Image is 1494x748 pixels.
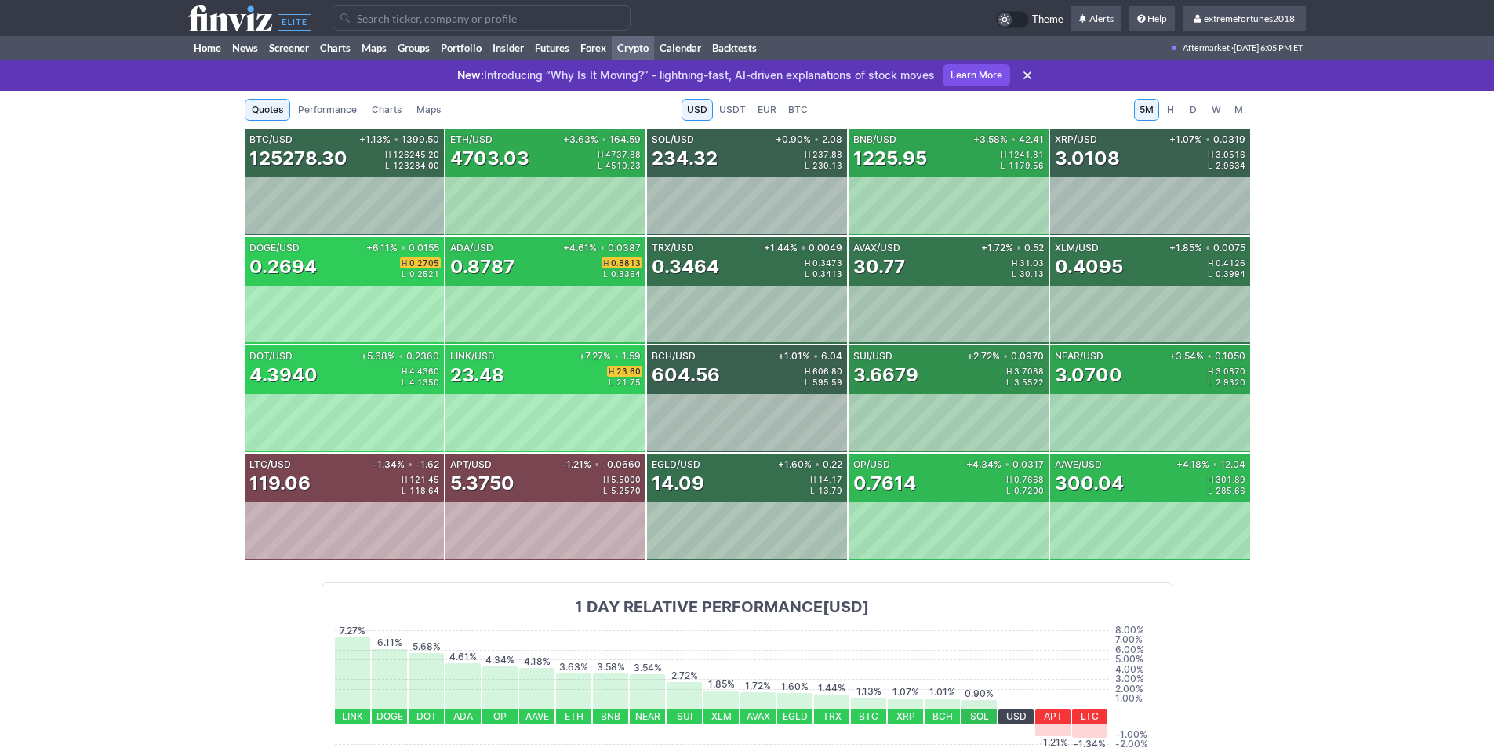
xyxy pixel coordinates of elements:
[1216,259,1245,267] span: 0.4126
[409,642,444,651] div: 5.68 %
[1205,99,1227,121] a: W
[1216,487,1245,494] span: 285.66
[358,352,439,361] div: +5.68% 0.2360
[1009,151,1044,159] span: 1241.81
[1216,378,1245,386] span: 2.9320
[851,687,886,696] div: 1.13 %
[409,709,444,724] div: DOT
[409,367,439,375] span: 4.4360
[1055,363,1122,388] div: 3.0700
[647,237,847,344] a: TRX/USD+1.44%•0.00490.3464H0.3473L0.3413
[1005,460,1009,469] span: •
[772,135,842,144] div: +0.90% 2.08
[703,709,739,724] div: XLM
[1208,259,1216,267] span: H
[849,454,1049,560] a: OP/USD+4.34%•0.03170.7614H0.7668L0.7200
[1208,367,1216,375] span: H
[392,36,435,60] a: Groups
[654,36,707,60] a: Calendar
[264,36,314,60] a: Screener
[1032,11,1063,28] span: Theme
[333,5,631,31] input: Search
[667,671,702,680] div: 2.72 %
[814,135,819,144] span: •
[1211,102,1222,118] span: W
[602,135,606,144] span: •
[245,345,445,452] a: DOT/USD+5.68%•0.23604.3940H4.4360L4.1350
[1166,352,1245,361] div: +3.54% 0.1050
[812,378,842,386] span: 595.59
[853,471,916,496] div: 0.7614
[970,135,1044,144] div: +3.58% 42.41
[1006,476,1014,483] span: H
[978,243,1044,253] div: +1.72% 0.52
[335,709,370,724] div: LINK
[409,487,439,494] span: 118.64
[1188,102,1199,118] span: D
[647,129,847,235] a: SOL/USD+0.90%•2.08234.32H237.88L230.13
[409,476,439,483] span: 121.45
[245,129,445,235] a: BTC/USD+1.13%•1399.50125278.30H126245.20L123284.00
[652,243,761,253] div: TRX/USD
[775,352,842,361] div: +1.01% 6.04
[372,638,407,648] div: 6.11 %
[398,352,403,361] span: •
[1014,367,1044,375] span: 3.7088
[393,151,439,159] span: 126245.20
[1011,135,1016,144] span: •
[529,36,575,60] a: Futures
[1050,129,1250,235] a: XRP/USD+1.07%•0.03193.0108H3.0516L2.9634
[1216,151,1245,159] span: 3.0516
[652,146,718,171] div: 234.32
[603,259,611,267] span: H
[188,36,227,60] a: Home
[1207,352,1212,361] span: •
[1204,13,1295,24] span: extremefortunes2018
[1166,243,1245,253] div: +1.85% 0.0075
[1001,162,1009,170] span: L
[812,151,842,159] span: 237.88
[818,487,842,494] span: 13.79
[853,352,964,361] div: SUI/USD
[593,662,628,672] div: 3.58 %
[752,99,782,121] a: EUR
[450,243,560,253] div: ADA/USD
[365,99,409,121] a: Charts
[445,345,645,452] a: LINK/USD+7.27%•1.5923.48H23.60L21.75
[788,102,808,118] span: BTC
[925,688,960,697] div: 1.01 %
[812,367,842,375] span: 606.80
[249,363,318,388] div: 4.3940
[814,684,849,693] div: 1.44 %
[963,460,1044,469] div: +4.34% 0.0317
[652,471,704,496] div: 14.09
[801,243,805,253] span: •
[1115,691,1159,706] div: 1.00 %
[227,36,264,60] a: News
[616,367,641,375] span: 23.60
[249,254,317,279] div: 0.2694
[416,102,441,118] span: Maps
[888,688,923,697] div: 1.07 %
[598,151,605,159] span: H
[609,378,616,386] span: L
[1035,738,1071,747] div: -1.21 %
[457,68,935,83] p: Introducing “Why Is It Moving?” - lightning-fast, AI-driven explanations of stock moves
[851,709,886,724] div: BTC
[450,146,529,171] div: 4703.03
[1208,270,1216,278] span: L
[445,237,645,344] a: ADA/USD+4.61%•0.03870.8787H0.8813L0.8364
[814,709,849,724] div: TRX
[1055,135,1166,144] div: XRP/USD
[818,476,842,483] span: 14.17
[1140,102,1154,118] span: 5M
[707,36,762,60] a: Backtests
[647,454,847,560] a: EGLD/USD+1.60%•0.2214.09H14.17L13.79
[249,471,311,496] div: 119.06
[314,36,356,60] a: Charts
[450,352,576,361] div: LINK/USD
[652,254,719,279] div: 0.3464
[409,270,439,278] span: 0.2521
[925,709,960,724] div: BCH
[450,254,514,279] div: 0.8787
